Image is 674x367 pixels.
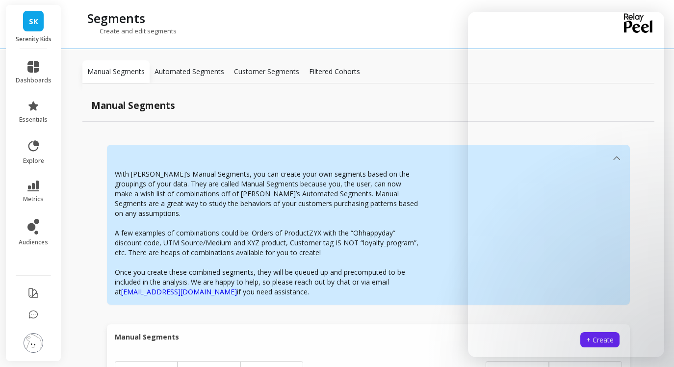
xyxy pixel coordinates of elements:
span: audiences [19,238,48,246]
p: Manual Segments [87,67,145,77]
span: SK [29,16,38,27]
p: Manual Segments [91,99,175,112]
span: metrics [23,195,44,203]
p: Create and edit segments [82,26,177,35]
p: With [PERSON_NAME]’s Manual Segments, you can create your own segments based on the groupings of ... [115,169,419,297]
p: Filtered Cohorts [309,67,360,77]
img: profile picture [24,333,43,353]
span: dashboards [16,77,52,84]
p: Serenity Kids [16,35,52,43]
iframe: Intercom live chat [468,12,664,357]
a: [EMAIL_ADDRESS][DOMAIN_NAME] [121,287,237,296]
p: Segments [87,10,145,26]
span: essentials [19,116,48,124]
p: Manual Segments [115,332,179,342]
p: Customer Segments [234,67,299,77]
p: Automated Segments [155,67,224,77]
span: explore [23,157,44,165]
